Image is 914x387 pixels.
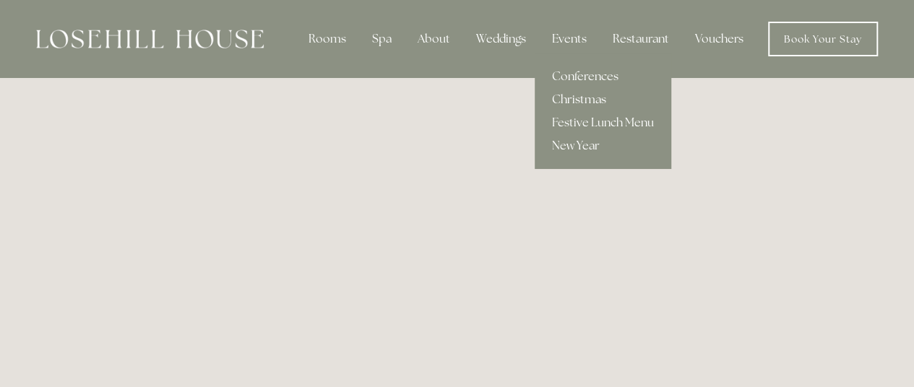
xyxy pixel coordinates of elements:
[465,25,538,53] div: Weddings
[535,65,671,88] a: Conferences
[406,25,462,53] div: About
[535,88,671,111] a: Christmas
[601,25,681,53] div: Restaurant
[684,25,755,53] a: Vouchers
[535,111,671,134] a: Festive Lunch Menu
[768,22,878,56] a: Book Your Stay
[361,25,403,53] div: Spa
[540,25,598,53] div: Events
[36,30,264,48] img: Losehill House
[535,134,671,157] a: New Year
[297,25,358,53] div: Rooms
